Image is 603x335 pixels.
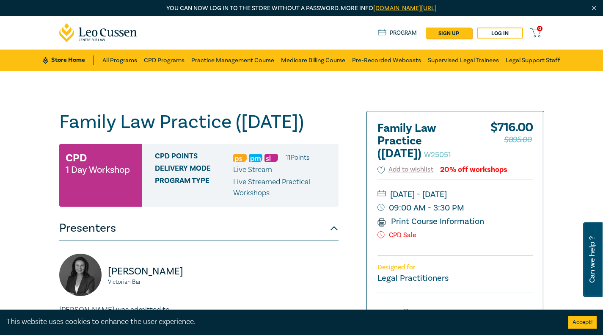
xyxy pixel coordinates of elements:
[537,26,542,31] span: 0
[373,4,437,12] a: [DOMAIN_NAME][URL]
[155,152,233,163] span: CPD Points
[377,165,434,174] button: Add to wishlist
[264,154,278,162] img: Substantive Law
[426,28,472,39] a: sign up
[428,50,499,71] a: Supervised Legal Trainees
[59,216,339,241] button: Presenters
[108,279,194,285] small: Victorian Bar
[102,50,137,71] a: All Programs
[233,177,332,199] p: Live Streamed Practical Workshops
[191,50,274,71] a: Practice Management Course
[377,216,485,227] a: Print Course Information
[108,265,194,278] p: [PERSON_NAME]
[377,231,533,239] p: CPD Sale
[6,316,556,327] div: This website uses cookies to enhance the user experience.
[66,166,130,174] small: 1 Day Workshop
[286,152,309,163] li: 11 Point s
[506,50,560,71] a: Legal Support Staff
[440,166,507,174] div: 20% off workshops
[588,227,596,292] span: Can we help ?
[377,263,533,271] p: Designed for
[352,50,421,71] a: Pre-Recorded Webcasts
[155,177,233,199] span: Program type
[378,28,417,38] a: Program
[377,308,394,318] span: Select:
[414,307,453,318] label: Live Stream
[59,111,339,133] h1: Family Law Practice ([DATE])
[281,50,345,71] a: Medicare Billing Course
[568,316,597,329] button: Accept cookies
[43,55,94,65] a: Store Home
[590,5,597,12] img: Close
[59,254,102,296] img: https://s3.ap-southeast-2.amazonaws.com/leo-cussen-store-production-content/Contacts/PANAYIOTA%20...
[144,50,184,71] a: CPD Programs
[249,154,262,162] img: Practice Management & Business Skills
[424,150,451,160] small: W25051
[233,154,247,162] img: Professional Skills
[233,165,272,174] span: Live Stream
[59,4,544,13] p: You can now log in to the store without a password. More info
[66,150,87,166] h3: CPD
[377,122,471,160] h2: Family Law Practice ([DATE])
[490,122,533,164] div: $ 716.00
[477,28,523,39] a: Log in
[377,201,533,215] small: 09:00 AM - 3:30 PM
[155,164,233,175] span: Delivery Mode
[377,188,533,201] small: [DATE] - [DATE]
[377,273,449,284] small: Legal Practitioners
[504,133,532,147] span: $895.00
